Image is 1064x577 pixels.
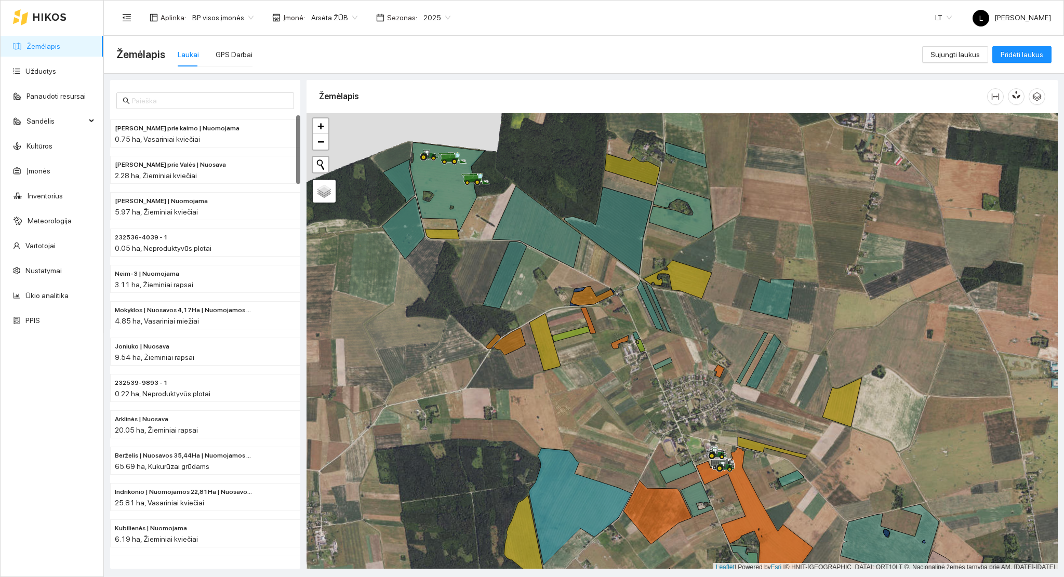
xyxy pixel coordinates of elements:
span: search [123,97,130,104]
button: column-width [987,88,1004,105]
span: 25.81 ha, Vasariniai kviečiai [115,499,204,507]
span: Arsėta ŽŪB [311,10,357,25]
a: Meteorologija [28,217,72,225]
a: Zoom out [313,134,328,150]
span: Sandėlis [26,111,86,131]
span: Mokyklos | Nuosavos 4,17Ha | Nuomojamos 0,68Ha [115,305,254,315]
a: Sujungti laukus [922,50,988,59]
a: Nustatymai [25,266,62,275]
a: Įmonės [26,167,50,175]
span: BP visos įmonės [192,10,254,25]
a: Esri [771,563,782,571]
button: Sujungti laukus [922,46,988,63]
span: [PERSON_NAME] [973,14,1051,22]
a: Panaudoti resursai [26,92,86,100]
span: Pridėti laukus [1001,49,1043,60]
span: Rolando prie kaimo | Nuomojama [115,124,240,133]
a: Vartotojai [25,241,56,250]
span: 2025 [423,10,450,25]
span: 0.75 ha, Vasariniai kviečiai [115,135,200,143]
a: Ūkio analitika [25,291,69,300]
span: 232536-4039 - 1 [115,233,168,243]
span: Sujungti laukus [930,49,980,60]
span: Arklinės | Nuosava [115,414,168,424]
span: calendar [376,14,384,22]
a: Leaflet [716,563,735,571]
span: 0.05 ha, Neproduktyvūs plotai [115,244,211,252]
span: 6.19 ha, Žieminiai kviečiai [115,535,198,543]
span: Įmonė : [283,12,305,23]
span: Neim-3 | Nuomojama [115,269,179,279]
span: Rolando prie Valės | Nuosava [115,160,226,170]
span: 9.54 ha, Žieminiai rapsai [115,353,194,361]
span: 65.69 ha, Kukurūzai grūdams [115,462,209,471]
span: Ginaičių Valiaus | Nuomojama [115,196,208,206]
span: 4.85 ha, Vasariniai miežiai [115,317,199,325]
a: PPIS [25,316,40,325]
span: 3.11 ha, Žieminiai rapsai [115,280,193,289]
span: 5.97 ha, Žieminiai kviečiai [115,208,198,216]
a: Pridėti laukus [992,50,1052,59]
span: Kubilienės | Nuomojama [115,524,187,533]
div: Laukai [178,49,199,60]
input: Paieška [132,95,288,106]
button: menu-fold [116,7,137,28]
span: Aplinka : [161,12,186,23]
span: Berželis | Nuosavos 35,44Ha | Nuomojamos 30,25Ha [115,451,254,461]
span: + [317,119,324,132]
a: Zoom in [313,118,328,134]
span: menu-fold [122,13,131,22]
span: Joniuko | Nuosava [115,342,169,352]
span: | [783,563,785,571]
span: 232539-9893 - 1 [115,378,168,388]
button: Initiate a new search [313,157,328,172]
span: shop [272,14,281,22]
span: Sezonas : [387,12,417,23]
span: Indrikonio | Nuomojamos 22,81Ha | Nuosavos 3,00 Ha [115,487,254,497]
span: 2.28 ha, Žieminiai kviečiai [115,171,197,180]
div: Žemėlapis [319,82,987,111]
button: Pridėti laukus [992,46,1052,63]
a: Kultūros [26,142,52,150]
a: Inventorius [28,192,63,200]
div: | Powered by © HNIT-[GEOGRAPHIC_DATA]; ORT10LT ©, Nacionalinė žemės tarnyba prie AM, [DATE]-[DATE] [713,563,1058,572]
span: LT [935,10,952,25]
div: GPS Darbai [216,49,252,60]
span: layout [150,14,158,22]
span: − [317,135,324,148]
a: Layers [313,180,336,203]
a: Užduotys [25,67,56,75]
span: column-width [988,92,1003,101]
span: Žemėlapis [116,46,165,63]
span: 0.22 ha, Neproduktyvūs plotai [115,390,210,398]
span: 20.05 ha, Žieminiai rapsai [115,426,198,434]
span: L [979,10,983,26]
a: Žemėlapis [26,42,60,50]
